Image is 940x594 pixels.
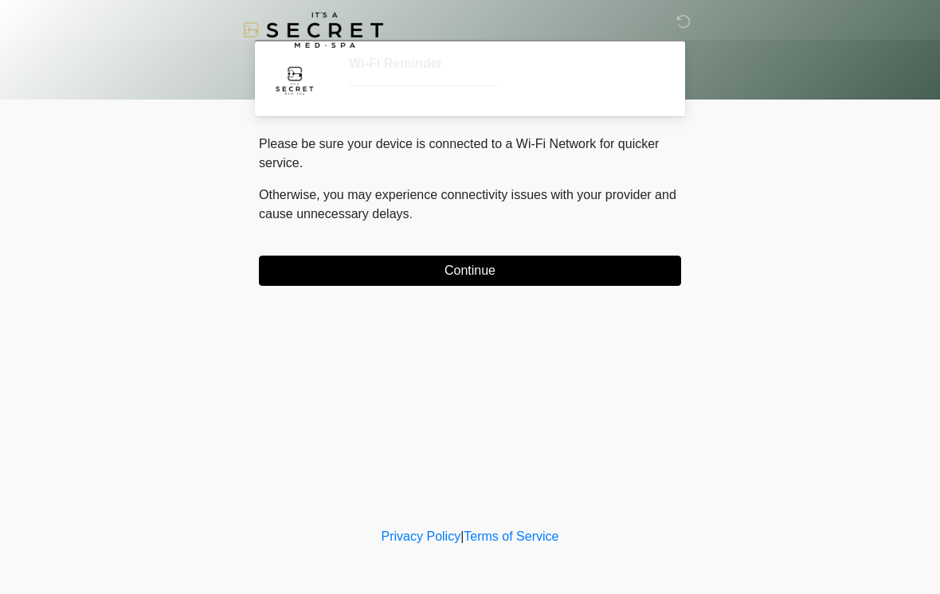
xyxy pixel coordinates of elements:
div: ~~~~~~~~~~~~~~~~~~~~ [349,77,657,96]
img: Agent Avatar [271,56,319,104]
h2: Wi-Fi Reminder [349,56,657,71]
a: | [460,530,464,543]
a: Terms of Service [464,530,558,543]
button: Continue [259,256,681,286]
p: Please be sure your device is connected to a Wi-Fi Network for quicker service. [259,135,681,173]
img: It's A Secret Med Spa Logo [243,12,383,48]
a: Privacy Policy [382,530,461,543]
span: . [409,207,413,221]
p: Otherwise, you may experience connectivity issues with your provider and cause unnecessary delays [259,186,681,224]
